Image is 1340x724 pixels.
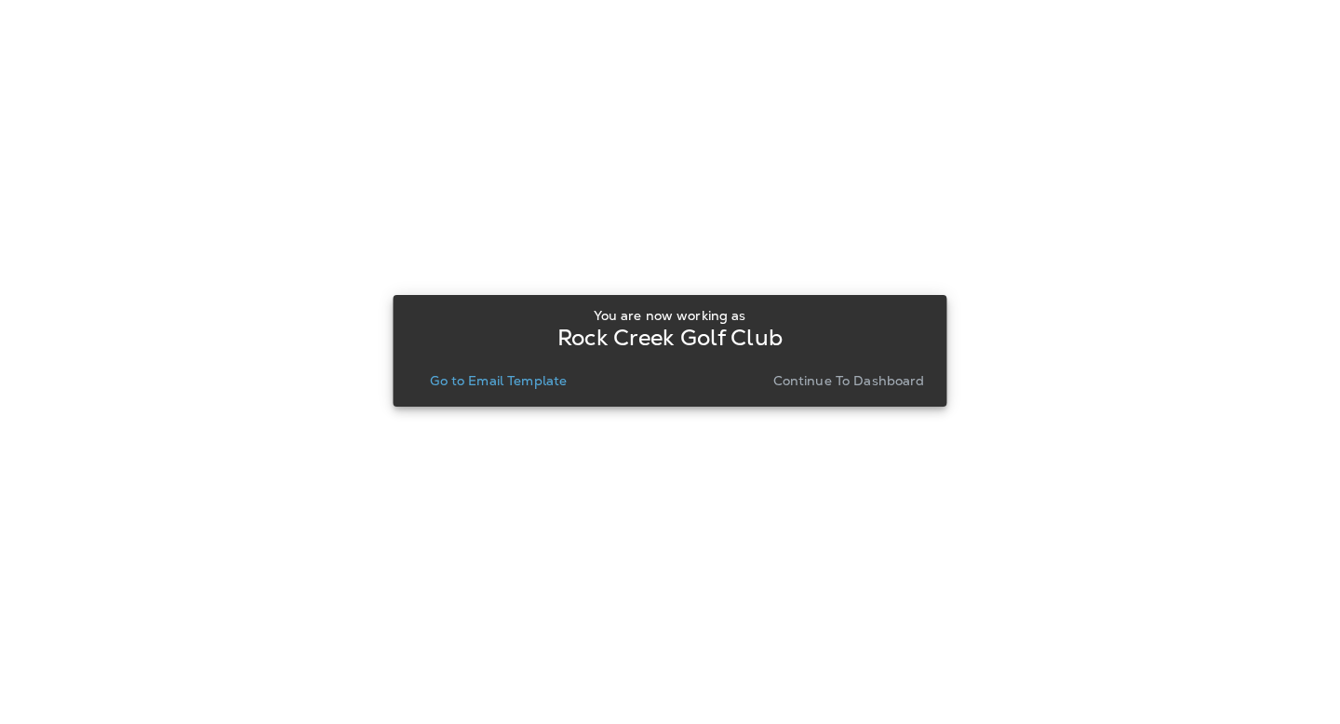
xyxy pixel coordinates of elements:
p: Go to Email Template [430,373,567,388]
button: Continue to Dashboard [766,368,932,394]
button: Go to Email Template [422,368,574,394]
p: Continue to Dashboard [773,373,925,388]
p: Rock Creek Golf Club [557,330,783,345]
p: You are now working as [594,308,745,323]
